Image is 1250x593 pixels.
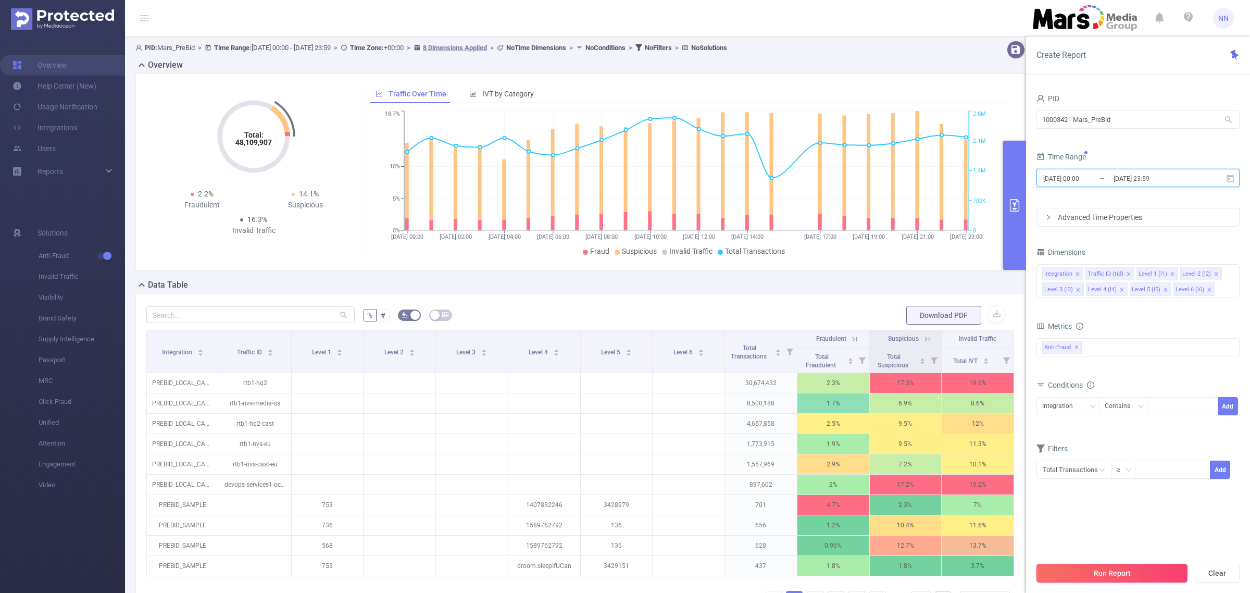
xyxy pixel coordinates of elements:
p: PREBID_LOCAL_CACHE [147,414,219,434]
div: Sort [626,348,632,354]
a: Overview [12,55,67,76]
span: > [626,44,635,52]
i: icon: close [1076,287,1081,293]
a: Reports [37,161,63,182]
span: Engagement [39,454,125,475]
p: 17.3% [870,373,942,393]
div: ≥ [1117,461,1128,478]
span: Level 6 [673,349,694,356]
i: icon: down [1126,467,1132,474]
tspan: [DATE] 19:00 [853,233,885,240]
i: icon: caret-up [626,348,631,351]
div: Traffic ID (tid) [1087,267,1123,281]
i: icon: caret-up [554,348,559,351]
p: 1.7% [797,393,869,413]
span: > [404,44,414,52]
p: 736 [292,515,364,535]
i: icon: bg-colors [402,312,408,318]
p: 12.7% [870,536,942,555]
p: 2.3% [870,495,942,515]
tspan: [DATE] 14:00 [731,233,764,240]
span: Click Fraud [39,391,125,412]
span: Integration [162,349,194,356]
p: rtb1-nvs-eu [219,434,291,454]
span: > [195,44,205,52]
span: > [487,44,497,52]
i: Filter menu [782,330,797,373]
p: 437 [725,556,797,576]
span: ✕ [1074,341,1079,354]
p: 753 [292,495,364,515]
span: Total Transactions [731,344,768,360]
div: Sort [553,348,559,354]
tspan: 0% [393,227,400,234]
span: Fraudulent [816,335,846,342]
a: Users [12,138,56,159]
tspan: [DATE] 08:00 [585,233,618,240]
p: 13.7% [942,536,1014,555]
div: Invalid Traffic [202,225,305,236]
tspan: [DATE] 00:00 [391,233,423,240]
p: PREBID_SAMPLE [147,556,219,576]
i: icon: close [1214,271,1219,278]
tspan: 5% [393,195,400,202]
tspan: 1.4M [973,168,986,175]
i: icon: caret-down [336,352,342,355]
i: Filter menu [855,348,869,373]
li: Level 6 (l6) [1173,282,1215,296]
tspan: [DATE] 12:00 [682,233,715,240]
p: 136 [581,515,653,535]
span: Reports [37,167,63,176]
span: Video [39,475,125,496]
p: 701 [725,495,797,515]
li: Traffic ID (tid) [1085,267,1134,280]
a: Help Center (New) [12,76,96,96]
span: Brand Safety [39,308,125,329]
p: PREBID_LOCAL_CACHE [147,393,219,413]
p: 2.3% [797,373,869,393]
p: 628 [725,536,797,555]
div: Sort [336,348,343,354]
i: icon: caret-down [626,352,631,355]
p: 11.3% [942,434,1014,454]
p: 2.5% [797,414,869,434]
u: 8 Dimensions Applied [423,44,487,52]
p: 1,773,915 [725,434,797,454]
div: Level 6 (l6) [1176,283,1204,296]
p: 753 [292,556,364,576]
i: icon: table [442,312,448,318]
p: PREBID_LOCAL_CACHE [147,373,219,393]
p: 7% [942,495,1014,515]
span: NN [1218,8,1229,29]
i: icon: caret-up [481,348,487,351]
p: 0.96% [797,536,869,555]
i: icon: caret-up [698,348,704,351]
p: 10.1% [942,454,1014,474]
div: Sort [409,348,415,354]
i: Filter menu [999,348,1014,373]
span: Mars_PreBid [DATE] 00:00 - [DATE] 23:59 +00:00 [135,44,727,52]
span: Filters [1036,444,1068,453]
p: 1.8% [797,556,869,576]
span: Level 1 [312,349,333,356]
i: icon: close [1170,271,1175,278]
li: Level 5 (l5) [1130,282,1171,296]
a: Integrations [12,117,77,138]
p: 30,674,432 [725,373,797,393]
li: Integration [1042,267,1083,280]
i: icon: caret-up [336,348,342,351]
div: Integration [1044,267,1072,281]
i: icon: caret-up [775,348,781,351]
i: icon: caret-down [920,360,926,363]
p: 4,657,858 [725,414,797,434]
p: 3428979 [581,495,653,515]
span: Unified [39,412,125,433]
div: Level 3 (l3) [1044,283,1073,296]
i: icon: caret-up [409,348,415,351]
p: 7.2% [870,454,942,474]
span: Total Transactions [725,247,785,255]
button: Add [1218,397,1238,415]
tspan: [DATE] 04:00 [488,233,520,240]
span: Total Suspicious [878,353,910,369]
span: Total IVT [953,357,979,365]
